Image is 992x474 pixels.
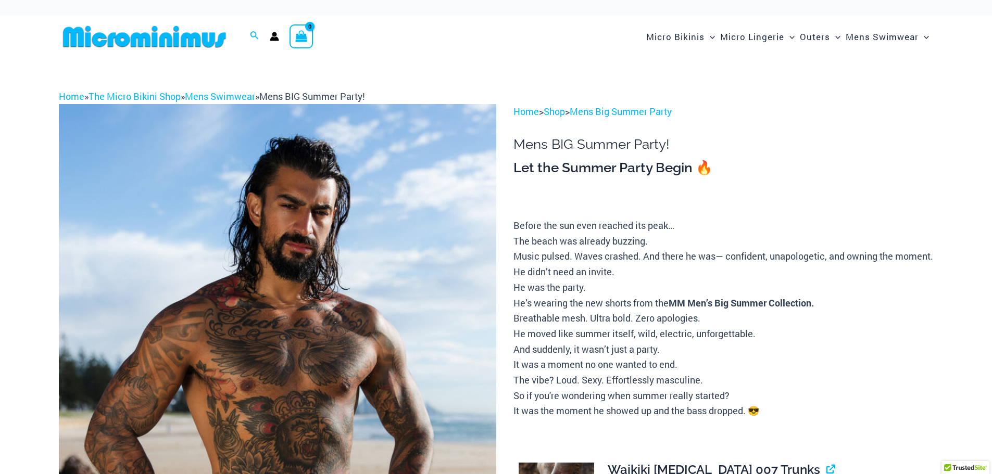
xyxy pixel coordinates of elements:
[89,90,181,103] a: The Micro Bikini Shop
[570,105,672,118] a: Mens Big Summer Party
[259,90,365,103] span: Mens BIG Summer Party!
[846,23,919,50] span: Mens Swimwear
[513,218,933,419] p: Before the sun even reached its peak… The beach was already buzzing. Music pulsed. Waves crashed....
[513,136,933,152] h1: Mens BIG Summer Party!
[290,24,313,48] a: View Shopping Cart, empty
[642,19,934,54] nav: Site Navigation
[644,21,718,53] a: Micro BikinisMenu ToggleMenu Toggle
[513,159,933,177] h3: Let the Summer Party Begin 🔥
[646,23,705,50] span: Micro Bikinis
[59,25,230,48] img: MM SHOP LOGO FLAT
[59,90,84,103] a: Home
[513,105,539,118] a: Home
[705,23,715,50] span: Menu Toggle
[919,23,929,50] span: Menu Toggle
[544,105,565,118] a: Shop
[797,21,843,53] a: OutersMenu ToggleMenu Toggle
[669,297,814,309] b: MM Men’s Big Summer Collection.
[718,21,797,53] a: Micro LingerieMenu ToggleMenu Toggle
[800,23,830,50] span: Outers
[59,90,365,103] span: » » »
[784,23,795,50] span: Menu Toggle
[185,90,255,103] a: Mens Swimwear
[270,32,279,41] a: Account icon link
[830,23,840,50] span: Menu Toggle
[250,30,259,43] a: Search icon link
[720,23,784,50] span: Micro Lingerie
[843,21,932,53] a: Mens SwimwearMenu ToggleMenu Toggle
[513,104,933,120] p: > >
